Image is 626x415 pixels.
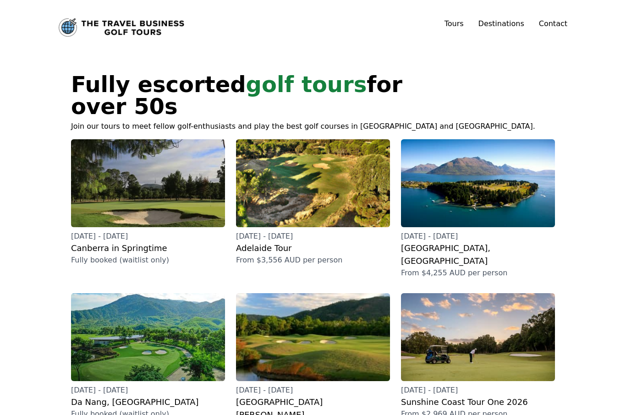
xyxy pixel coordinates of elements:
[236,139,390,266] a: [DATE] - [DATE]Adelaide TourFrom $3,556 AUD per person
[401,396,555,409] h2: Sunshine Coast Tour One 2026
[71,242,225,255] h2: Canberra in Springtime
[71,255,225,266] p: Fully booked (waitlist only)
[401,231,555,242] p: [DATE] - [DATE]
[71,139,225,266] a: [DATE] - [DATE]Canberra in SpringtimeFully booked (waitlist only)
[236,255,390,266] p: From $3,556 AUD per person
[539,18,567,29] a: Contact
[236,385,390,396] p: [DATE] - [DATE]
[246,71,367,97] span: golf tours
[401,268,555,278] p: From $4,255 AUD per person
[59,18,184,37] a: Link to home page
[401,242,555,268] h2: [GEOGRAPHIC_DATA], [GEOGRAPHIC_DATA]
[59,18,184,37] img: The Travel Business Golf Tours logo
[71,73,482,117] h1: Fully escorted for over 50s
[445,19,464,28] a: Tours
[236,242,390,255] h2: Adelaide Tour
[71,396,225,409] h2: Da Nang, [GEOGRAPHIC_DATA]
[71,231,225,242] p: [DATE] - [DATE]
[401,139,555,278] a: [DATE] - [DATE][GEOGRAPHIC_DATA], [GEOGRAPHIC_DATA]From $4,255 AUD per person
[71,121,555,132] p: Join our tours to meet fellow golf-enthusiasts and play the best golf courses in [GEOGRAPHIC_DATA...
[236,231,390,242] p: [DATE] - [DATE]
[478,19,524,28] a: Destinations
[71,385,225,396] p: [DATE] - [DATE]
[401,385,555,396] p: [DATE] - [DATE]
